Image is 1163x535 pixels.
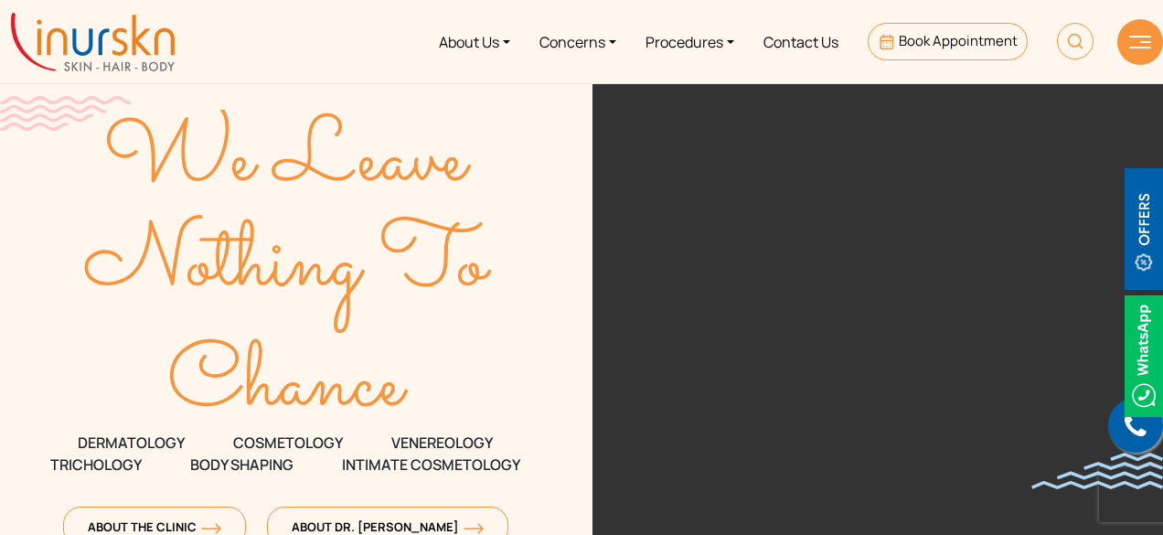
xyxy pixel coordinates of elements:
text: Chance [167,319,409,454]
text: We Leave [103,93,473,228]
img: HeaderSearch [1057,23,1094,59]
a: Book Appointment [868,23,1028,60]
a: Procedures [631,7,749,76]
a: Concerns [525,7,631,76]
img: hamLine.svg [1129,36,1151,48]
img: inurskn-logo [11,13,175,71]
a: Whatsappicon [1125,344,1163,364]
img: bluewave [1031,453,1163,489]
span: Book Appointment [899,31,1018,50]
span: VENEREOLOGY [391,432,493,454]
img: offerBt [1125,168,1163,290]
a: Contact Us [749,7,853,76]
span: DERMATOLOGY [78,432,185,454]
span: About The Clinic [88,519,221,535]
a: About Us [424,7,525,76]
span: About Dr. [PERSON_NAME] [292,519,484,535]
img: Whatsappicon [1125,295,1163,417]
span: Body Shaping [190,454,293,476]
span: Intimate Cosmetology [342,454,520,476]
img: orange-arrow [201,523,221,534]
span: COSMETOLOGY [233,432,343,454]
span: TRICHOLOGY [50,454,142,476]
text: Nothing To [83,198,493,334]
img: orange-arrow [464,523,484,534]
